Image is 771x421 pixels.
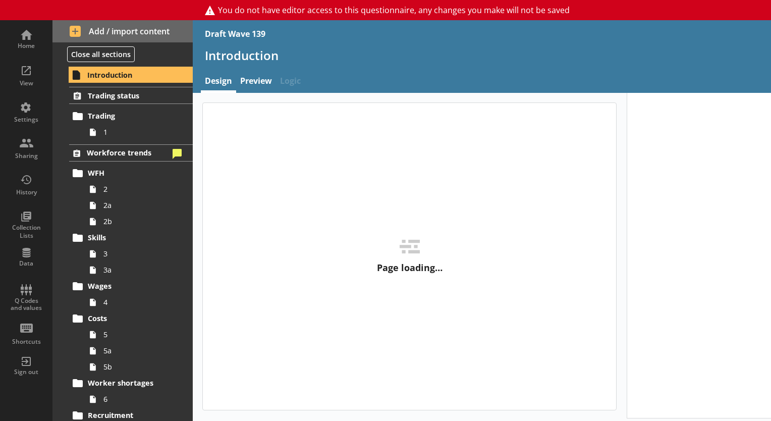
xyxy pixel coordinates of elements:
[9,368,44,376] div: Sign out
[236,71,276,93] a: Preview
[74,165,193,230] li: WFH22a2b
[9,297,44,312] div: Q Codes and values
[276,71,305,93] span: Logic
[69,87,193,104] a: Trading status
[85,214,193,230] a: 2b
[88,91,175,100] span: Trading status
[103,394,179,404] span: 6
[87,70,175,80] span: Introduction
[9,224,44,239] div: Collection Lists
[70,26,176,37] span: Add / import content
[88,281,175,291] span: Wages
[87,148,169,157] span: Workforce trends
[69,108,193,124] a: Trading
[67,46,135,62] button: Close all sections
[103,297,179,307] span: 4
[9,259,44,268] div: Data
[88,410,175,420] span: Recruitment
[69,165,193,181] a: WFH
[74,375,193,407] li: Worker shortages6
[103,362,179,372] span: 5b
[9,79,44,87] div: View
[103,330,179,339] span: 5
[9,338,44,346] div: Shortcuts
[69,310,193,327] a: Costs
[85,294,193,310] a: 4
[69,375,193,391] a: Worker shortages
[9,42,44,50] div: Home
[103,346,179,355] span: 5a
[69,278,193,294] a: Wages
[103,265,179,275] span: 3a
[85,246,193,262] a: 3
[88,378,175,388] span: Worker shortages
[88,168,175,178] span: WFH
[88,313,175,323] span: Costs
[103,200,179,210] span: 2a
[52,87,193,140] li: Trading statusTrading1
[9,116,44,124] div: Settings
[377,261,443,274] p: Page loading…
[103,249,179,258] span: 3
[85,262,193,278] a: 3a
[85,359,193,375] a: 5b
[205,47,759,63] h1: Introduction
[103,127,179,137] span: 1
[85,197,193,214] a: 2a
[85,343,193,359] a: 5a
[88,111,175,121] span: Trading
[74,278,193,310] li: Wages4
[74,310,193,375] li: Costs55a5b
[201,71,236,93] a: Design
[69,230,193,246] a: Skills
[52,20,193,42] button: Add / import content
[85,124,193,140] a: 1
[103,184,179,194] span: 2
[69,67,193,83] a: Introduction
[74,230,193,278] li: Skills33a
[205,28,265,39] div: Draft Wave 139
[74,108,193,140] li: Trading1
[85,391,193,407] a: 6
[85,327,193,343] a: 5
[88,233,175,242] span: Skills
[9,152,44,160] div: Sharing
[9,188,44,196] div: History
[85,181,193,197] a: 2
[69,144,193,162] a: Workforce trends
[103,217,179,226] span: 2b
